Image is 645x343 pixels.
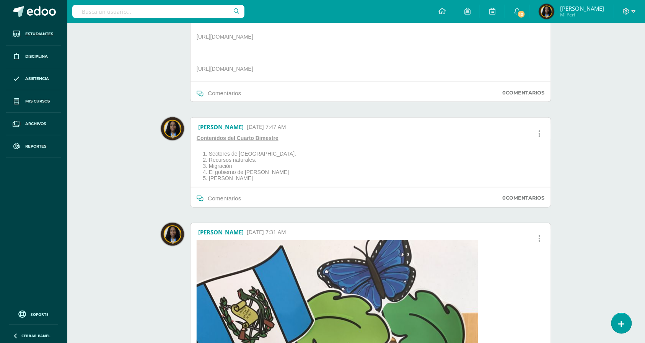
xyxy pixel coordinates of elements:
[6,135,61,158] a: Reportes
[6,46,61,68] a: Disciplina
[209,157,296,163] li: Recursos naturales.
[503,195,506,201] strong: 0
[25,98,50,104] span: Mis cursos
[194,65,319,75] p: [URL][DOMAIN_NAME]
[161,117,184,140] img: 978522c064c816924fc49f562b9bfe00.png
[198,123,244,131] a: [PERSON_NAME]
[9,309,58,319] a: Soporte
[560,11,604,18] span: Mi Perfil
[194,33,319,43] p: [URL][DOMAIN_NAME]
[6,68,61,91] a: Asistencia
[25,121,46,127] span: Archivos
[209,176,296,182] li: [PERSON_NAME]
[25,76,49,82] span: Asistencia
[539,4,554,19] img: 209057f62bb55dc6146cf931a6e890a2.png
[25,54,48,60] span: Disciplina
[247,123,286,131] span: [DATE] 7:47 AM
[161,223,184,246] img: 978522c064c816924fc49f562b9bfe00.png
[31,312,49,317] span: Soporte
[503,195,545,201] label: Comentarios
[209,151,296,157] li: Sectores de [GEOGRAPHIC_DATA].
[6,23,61,46] a: Estudiantes
[6,113,61,135] a: Archivos
[208,90,241,96] span: Comentarios
[198,229,244,236] a: [PERSON_NAME]
[209,169,296,176] li: El gobierno de [PERSON_NAME]
[197,135,279,141] u: Contenidos del Cuarto Bimestre
[517,10,526,18] span: 10
[21,333,50,338] span: Cerrar panel
[208,195,241,202] span: Comentarios
[247,229,286,236] span: [DATE] 7:31 AM
[6,90,61,113] a: Mis cursos
[503,90,545,96] label: Comentarios
[560,5,604,12] span: [PERSON_NAME]
[72,5,244,18] input: Busca un usuario...
[25,143,46,150] span: Reportes
[209,163,296,169] li: Migración
[25,31,53,37] span: Estudiantes
[503,90,506,96] strong: 0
